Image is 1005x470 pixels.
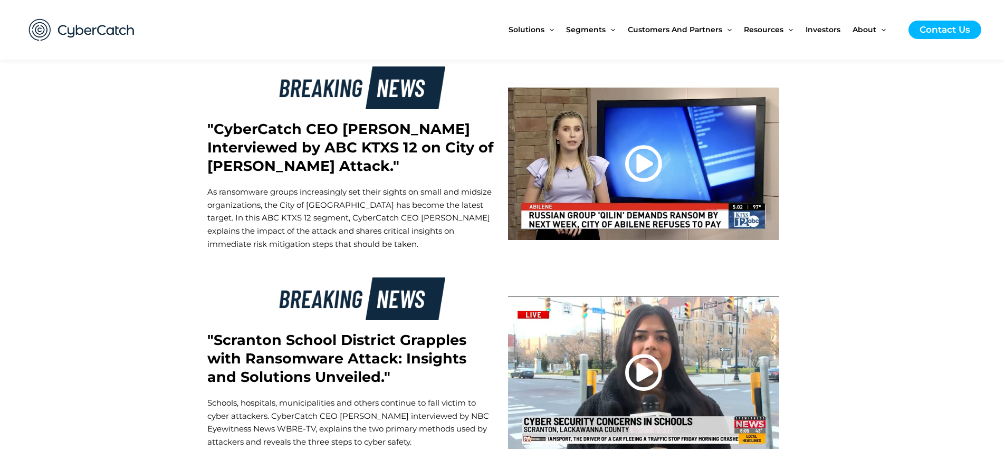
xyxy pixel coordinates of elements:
span: Segments [566,7,606,52]
a: Contact Us [908,21,981,39]
span: Menu Toggle [606,7,615,52]
nav: Site Navigation: New Main Menu [509,7,898,52]
img: CyberCatch [18,8,145,52]
a: Investors [806,7,853,52]
h2: "Scranton School District Grapples with Ransomware Attack: Insights and Solutions Unveiled." [207,331,497,386]
span: Menu Toggle [722,7,732,52]
span: Menu Toggle [544,7,554,52]
p: Schools, hospitals, municipalities and others continue to fall victim to cyber attackers. CyberCa... [207,397,497,449]
span: Resources [744,7,783,52]
span: Menu Toggle [783,7,793,52]
span: About [853,7,876,52]
span: Investors [806,7,840,52]
span: Solutions [509,7,544,52]
h2: "CyberCatch CEO [PERSON_NAME] Interviewed by ABC KTXS 12 on City of [PERSON_NAME] Attack." [207,120,497,175]
span: Menu Toggle [876,7,886,52]
span: Customers and Partners [628,7,722,52]
p: As ransomware groups increasingly set their sights on small and midsize organizations, the City o... [207,186,497,251]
